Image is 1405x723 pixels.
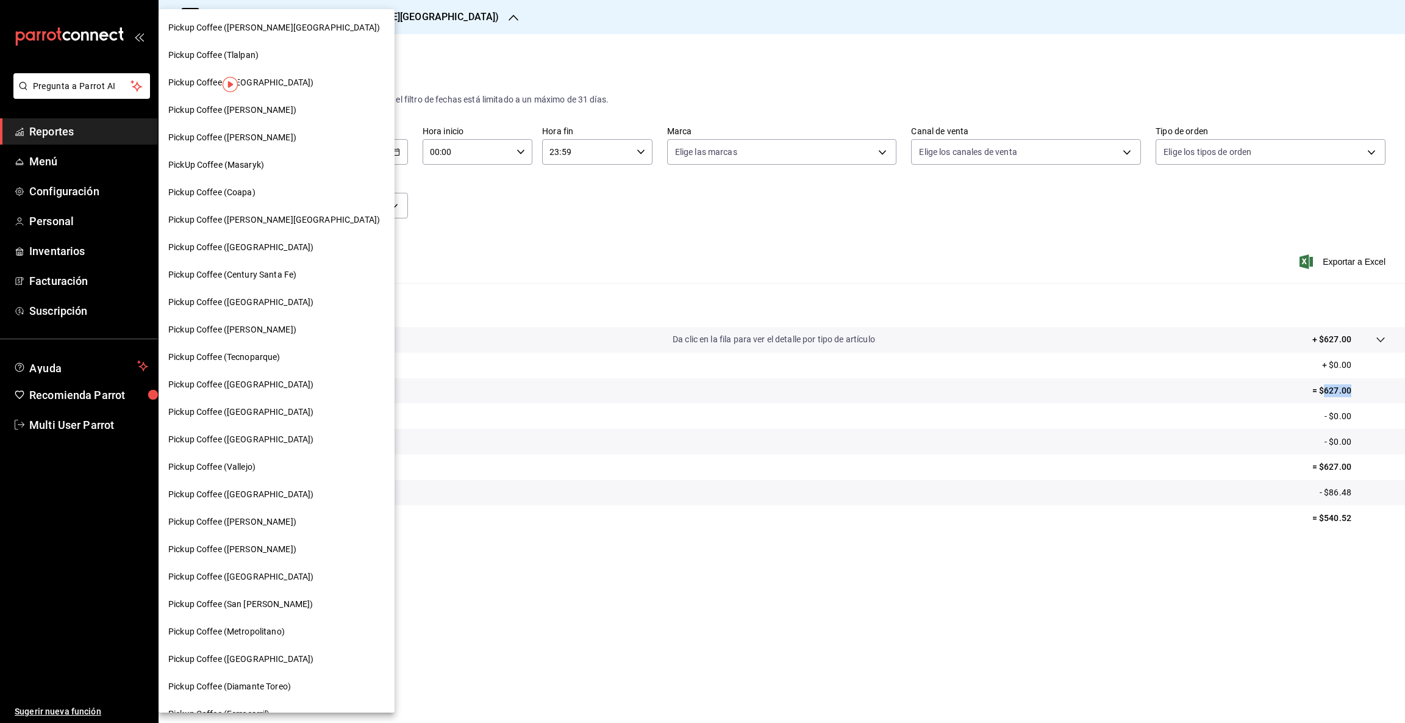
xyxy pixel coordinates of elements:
div: Pickup Coffee (Metropolitano) [159,618,395,646]
span: Pickup Coffee ([GEOGRAPHIC_DATA]) [168,406,313,419]
div: Pickup Coffee ([PERSON_NAME][GEOGRAPHIC_DATA]) [159,206,395,234]
span: Pickup Coffee ([PERSON_NAME]) [168,131,296,144]
span: PickUp Coffee (Masaryk) [168,159,264,171]
span: Pickup Coffee (Ferrocarril) [168,708,270,721]
div: Pickup Coffee ([PERSON_NAME]) [159,508,395,536]
span: Pickup Coffee ([GEOGRAPHIC_DATA]) [168,76,313,89]
div: Pickup Coffee ([PERSON_NAME]) [159,124,395,151]
div: PickUp Coffee (Masaryk) [159,151,395,179]
div: Pickup Coffee ([GEOGRAPHIC_DATA]) [159,481,395,508]
span: Pickup Coffee ([PERSON_NAME]) [168,323,296,336]
span: Pickup Coffee ([GEOGRAPHIC_DATA]) [168,570,313,583]
div: Pickup Coffee (Century Santa Fe) [159,261,395,289]
span: Pickup Coffee (Tlalpan) [168,49,259,62]
span: Pickup Coffee (Coapa) [168,186,256,199]
div: Pickup Coffee ([PERSON_NAME]) [159,536,395,563]
span: Pickup Coffee ([GEOGRAPHIC_DATA]) [168,241,313,254]
span: Pickup Coffee ([PERSON_NAME]) [168,104,296,117]
div: Pickup Coffee (San [PERSON_NAME]) [159,591,395,618]
span: Pickup Coffee ([GEOGRAPHIC_DATA]) [168,488,313,501]
span: Pickup Coffee ([GEOGRAPHIC_DATA]) [168,296,313,309]
span: Pickup Coffee ([GEOGRAPHIC_DATA]) [168,433,313,446]
div: Pickup Coffee ([PERSON_NAME]) [159,316,395,344]
div: Pickup Coffee ([GEOGRAPHIC_DATA]) [159,69,395,96]
div: Pickup Coffee ([GEOGRAPHIC_DATA]) [159,646,395,673]
div: Pickup Coffee ([GEOGRAPHIC_DATA]) [159,289,395,316]
div: Pickup Coffee (Diamante Toreo) [159,673,395,700]
span: Pickup Coffee ([PERSON_NAME][GEOGRAPHIC_DATA]) [168,21,380,34]
span: Pickup Coffee ([GEOGRAPHIC_DATA]) [168,653,313,666]
div: Pickup Coffee ([PERSON_NAME]) [159,96,395,124]
span: Pickup Coffee (Tecnoparque) [168,351,281,364]
span: Pickup Coffee (Diamante Toreo) [168,680,291,693]
div: Pickup Coffee ([GEOGRAPHIC_DATA]) [159,234,395,261]
span: Pickup Coffee (Vallejo) [168,461,256,473]
div: Pickup Coffee (Coapa) [159,179,395,206]
span: Pickup Coffee (Metropolitano) [168,625,285,638]
span: Pickup Coffee ([PERSON_NAME][GEOGRAPHIC_DATA]) [168,214,380,226]
div: Pickup Coffee (Tlalpan) [159,41,395,69]
div: Pickup Coffee ([GEOGRAPHIC_DATA]) [159,563,395,591]
div: Pickup Coffee ([GEOGRAPHIC_DATA]) [159,371,395,398]
div: Pickup Coffee ([PERSON_NAME][GEOGRAPHIC_DATA]) [159,14,395,41]
span: Pickup Coffee (Century Santa Fe) [168,268,296,281]
span: Pickup Coffee ([PERSON_NAME]) [168,543,296,556]
span: Pickup Coffee ([GEOGRAPHIC_DATA]) [168,378,313,391]
div: Pickup Coffee (Tecnoparque) [159,344,395,371]
span: Pickup Coffee (San [PERSON_NAME]) [168,598,313,611]
div: Pickup Coffee (Vallejo) [159,453,395,481]
img: Tooltip marker [223,77,238,92]
div: Pickup Coffee ([GEOGRAPHIC_DATA]) [159,398,395,426]
div: Pickup Coffee ([GEOGRAPHIC_DATA]) [159,426,395,453]
span: Pickup Coffee ([PERSON_NAME]) [168,516,296,528]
